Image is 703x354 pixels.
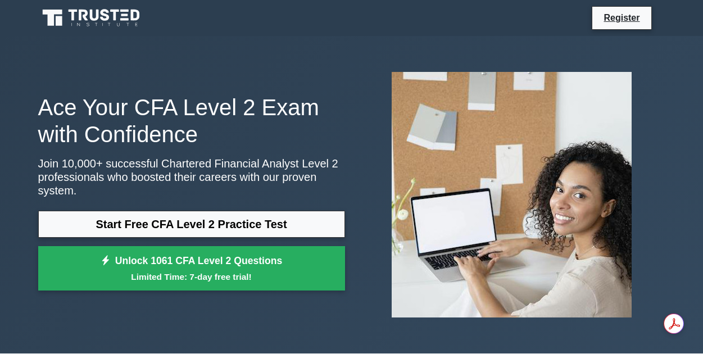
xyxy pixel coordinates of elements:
a: Unlock 1061 CFA Level 2 QuestionsLimited Time: 7-day free trial! [38,246,345,291]
h1: Ace Your CFA Level 2 Exam with Confidence [38,94,345,148]
a: Register [597,11,646,25]
p: Join 10,000+ successful Chartered Financial Analyst Level 2 professionals who boosted their caree... [38,157,345,197]
small: Limited Time: 7-day free trial! [52,270,331,283]
a: Start Free CFA Level 2 Practice Test [38,211,345,238]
